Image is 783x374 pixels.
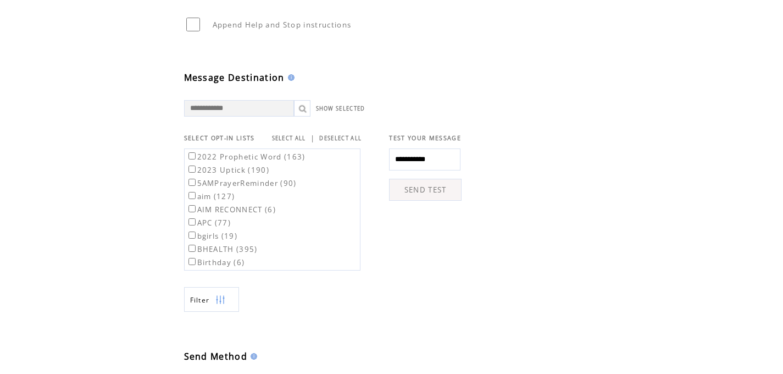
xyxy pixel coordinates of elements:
a: SEND TEST [389,179,462,201]
span: Append Help and Stop instructions [213,20,352,30]
label: bgirls (19) [186,231,238,241]
span: Show filters [190,295,210,305]
input: bgirls (19) [188,232,196,239]
span: | [310,133,315,143]
label: 2023 Uptick (190) [186,165,270,175]
input: aim (127) [188,192,196,199]
label: aim (127) [186,191,235,201]
input: AIM RECONNECT (6) [188,205,196,212]
span: Message Destination [184,71,285,84]
a: SELECT ALL [272,135,306,142]
a: DESELECT ALL [319,135,362,142]
label: 2022 Prophetic Word (163) [186,152,306,162]
label: APC (77) [186,218,231,228]
input: APC (77) [188,218,196,226]
a: SHOW SELECTED [316,105,365,112]
input: Birthday (6) [188,258,196,265]
span: TEST YOUR MESSAGE [389,134,461,142]
input: 2023 Uptick (190) [188,166,196,173]
span: Send Method [184,350,248,362]
input: BHEALTH (395) [188,245,196,252]
span: SELECT OPT-IN LISTS [184,134,255,142]
img: help.gif [285,74,295,81]
label: BHEALTH (395) [186,244,258,254]
input: 2022 Prophetic Word (163) [188,152,196,159]
a: Filter [184,287,239,312]
label: Birthday (6) [186,257,245,267]
img: filters.png [215,288,225,312]
label: 5AMPrayerReminder (90) [186,178,297,188]
label: AIM RECONNECT (6) [186,205,276,215]
img: help.gif [247,353,257,360]
input: 5AMPrayerReminder (90) [188,179,196,186]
